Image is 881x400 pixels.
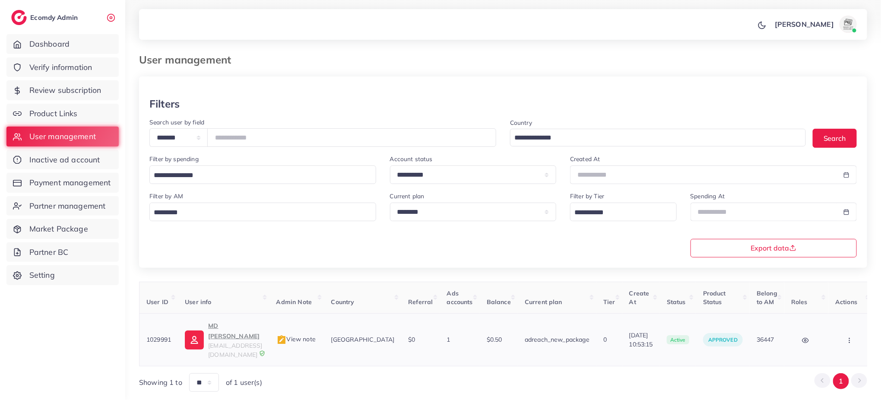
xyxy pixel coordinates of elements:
[11,10,80,25] a: logoEcomdy Admin
[751,244,796,251] span: Export data
[791,298,808,306] span: Roles
[226,378,262,387] span: of 1 user(s)
[149,192,183,200] label: Filter by AM
[276,335,316,343] span: View note
[146,336,171,343] span: 1029991
[408,336,415,343] span: $0
[208,342,262,358] span: [EMAIL_ADDRESS][DOMAIN_NAME]
[487,336,502,343] span: $0.50
[259,350,265,356] img: 9CAL8B2pu8EFxCJHYAAAAldEVYdGRhdGU6Y3JlYXRlADIwMjItMTItMDlUMDQ6NTg6MzkrMDA6MDBXSlgLAAAAJXRFWHRkYXR...
[390,192,425,200] label: Current plan
[29,38,70,50] span: Dashboard
[835,298,857,306] span: Actions
[525,336,589,343] span: adreach_new_package
[691,239,857,257] button: Export data
[691,192,725,200] label: Spending At
[29,200,106,212] span: Partner management
[185,330,204,349] img: ic-user-info.36bf1079.svg
[6,57,119,77] a: Verify information
[185,298,211,306] span: User info
[29,223,88,235] span: Market Package
[775,19,834,29] p: [PERSON_NAME]
[331,336,395,343] span: [GEOGRAPHIC_DATA]
[276,298,312,306] span: Admin Note
[331,298,355,306] span: Country
[667,298,686,306] span: Status
[29,154,100,165] span: Inactive ad account
[29,85,101,96] span: Review subscription
[814,373,867,389] ul: Pagination
[757,336,774,343] span: 36447
[6,104,119,124] a: Product Links
[447,289,473,306] span: Ads accounts
[6,242,119,262] a: Partner BC
[208,321,262,341] p: MD [PERSON_NAME]
[570,192,604,200] label: Filter by Tier
[6,265,119,285] a: Setting
[139,54,238,66] h3: User management
[6,80,119,100] a: Review subscription
[840,16,857,33] img: avatar
[525,298,562,306] span: Current plan
[151,169,365,182] input: Search for option
[667,335,689,345] span: active
[833,373,849,389] button: Go to page 1
[757,289,777,306] span: Belong to AM
[185,321,262,359] a: MD [PERSON_NAME][EMAIL_ADDRESS][DOMAIN_NAME]
[149,118,204,127] label: Search user by field
[447,336,450,343] span: 1
[6,34,119,54] a: Dashboard
[511,131,795,145] input: Search for option
[6,196,119,216] a: Partner management
[29,108,78,119] span: Product Links
[6,150,119,170] a: Inactive ad account
[146,298,168,306] span: User ID
[30,13,80,22] h2: Ecomdy Admin
[813,129,857,147] button: Search
[149,165,376,184] div: Search for option
[570,203,676,221] div: Search for option
[276,335,287,345] img: admin_note.cdd0b510.svg
[603,298,615,306] span: Tier
[571,206,665,219] input: Search for option
[151,206,365,219] input: Search for option
[629,331,653,349] span: [DATE] 10:53:15
[6,219,119,239] a: Market Package
[629,289,650,306] span: Create At
[708,337,738,343] span: approved
[29,247,69,258] span: Partner BC
[770,16,860,33] a: [PERSON_NAME]avatar
[570,155,600,163] label: Created At
[149,98,180,110] h3: Filters
[149,203,376,221] div: Search for option
[703,289,726,306] span: Product Status
[408,298,433,306] span: Referral
[510,118,532,127] label: Country
[510,129,806,146] div: Search for option
[390,155,433,163] label: Account status
[29,62,92,73] span: Verify information
[149,155,199,163] label: Filter by spending
[11,10,27,25] img: logo
[487,298,511,306] span: Balance
[139,378,182,387] span: Showing 1 to
[29,131,96,142] span: User management
[6,173,119,193] a: Payment management
[6,127,119,146] a: User management
[603,336,607,343] span: 0
[29,270,55,281] span: Setting
[29,177,111,188] span: Payment management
